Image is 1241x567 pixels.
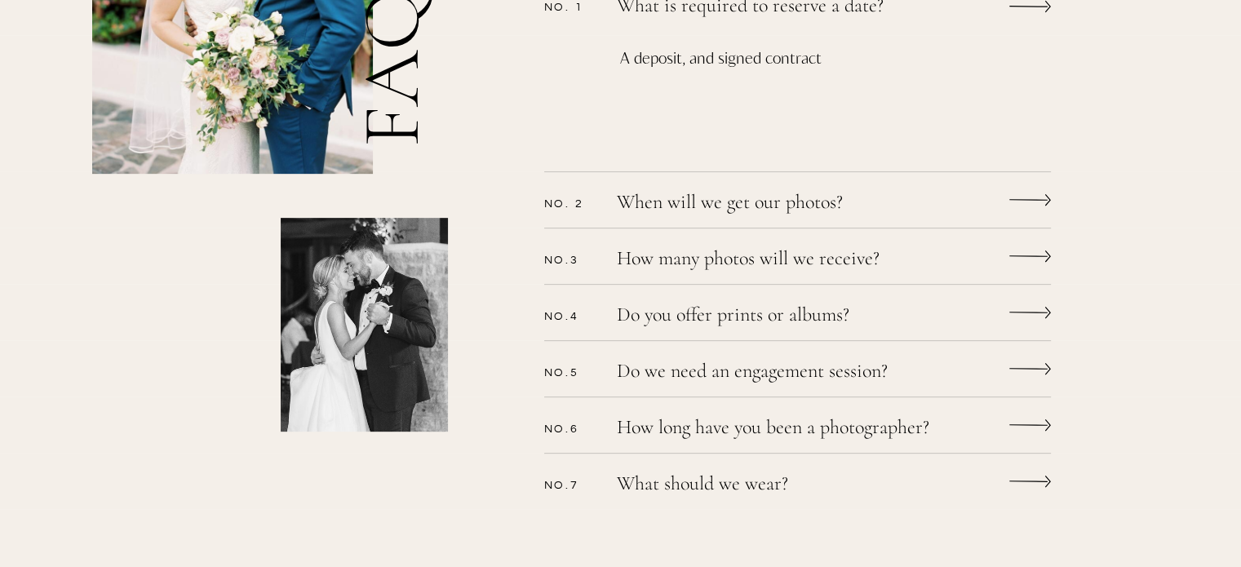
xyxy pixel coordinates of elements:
[544,365,597,379] p: No.5
[544,309,597,322] p: No.4
[544,478,597,491] p: No.7
[617,305,935,329] a: Do you offer prints or albums?
[617,418,991,441] a: How long have you been a photographer?
[544,422,597,435] p: No.6
[617,361,935,385] a: Do we need an engagement session?
[617,249,935,272] a: How many photos will we receive?
[617,193,935,216] a: When will we get our photos?
[620,45,968,151] p: A deposit, and signed contract
[544,197,597,210] p: No. 2
[544,253,597,266] p: No.3
[617,474,935,498] a: What should we wear?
